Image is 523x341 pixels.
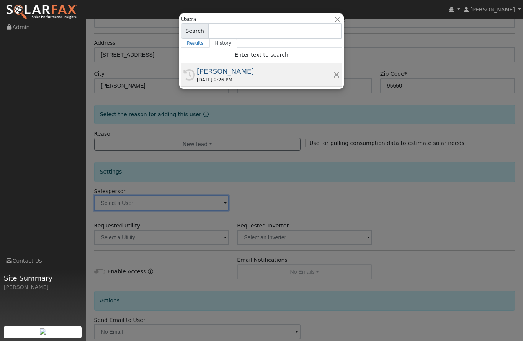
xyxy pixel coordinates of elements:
img: SolarFax [6,4,78,20]
div: [DATE] 2:26 PM [197,76,333,83]
span: Enter text to search [235,52,288,58]
a: History [209,39,237,48]
span: Search [181,23,208,39]
div: [PERSON_NAME] [4,283,82,291]
span: Site Summary [4,273,82,283]
span: Users [181,15,196,23]
span: [PERSON_NAME] [470,6,515,13]
button: Remove this history [333,71,340,79]
i: History [183,69,195,81]
div: [PERSON_NAME] [197,66,333,76]
a: Results [181,39,209,48]
img: retrieve [40,328,46,335]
